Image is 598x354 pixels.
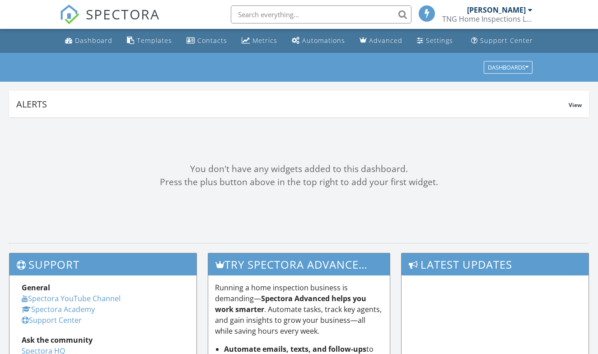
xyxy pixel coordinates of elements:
img: The Best Home Inspection Software - Spectora [60,5,79,24]
h3: Try spectora advanced [DATE] [208,253,390,275]
input: Search everything... [231,5,411,23]
div: Settings [426,36,453,45]
div: Dashboards [488,64,528,70]
a: Support Center [22,315,82,325]
strong: General [22,283,50,293]
div: Dashboard [75,36,112,45]
div: Contacts [197,36,227,45]
a: Settings [413,33,457,49]
div: [PERSON_NAME] [467,5,526,14]
h3: Support [9,253,196,275]
div: Ask the community [22,335,184,345]
a: Support Center [467,33,537,49]
span: SPECTORA [86,5,160,23]
a: Dashboard [61,33,116,49]
button: Dashboards [484,61,533,74]
strong: Spectora Advanced helps you work smarter [215,293,366,314]
div: Press the plus button above in the top right to add your first widget. [9,176,589,189]
div: Support Center [480,36,533,45]
div: Advanced [369,36,402,45]
a: Spectora YouTube Channel [22,293,121,303]
a: Metrics [238,33,281,49]
span: View [569,101,582,109]
a: Automations (Basic) [288,33,349,49]
h3: Latest Updates [402,253,589,275]
a: Contacts [183,33,231,49]
p: Running a home inspection business is demanding— . Automate tasks, track key agents, and gain ins... [215,282,383,336]
div: Templates [137,36,172,45]
div: Automations [302,36,345,45]
div: Metrics [252,36,277,45]
a: Templates [123,33,176,49]
a: SPECTORA [60,12,160,31]
a: Spectora Academy [22,304,95,314]
a: Advanced [356,33,406,49]
div: Alerts [16,98,569,110]
strong: Automate emails, texts, and follow-ups [224,344,366,354]
div: TNG Home Inspections Ltd. [442,14,533,23]
div: You don't have any widgets added to this dashboard. [9,163,589,176]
